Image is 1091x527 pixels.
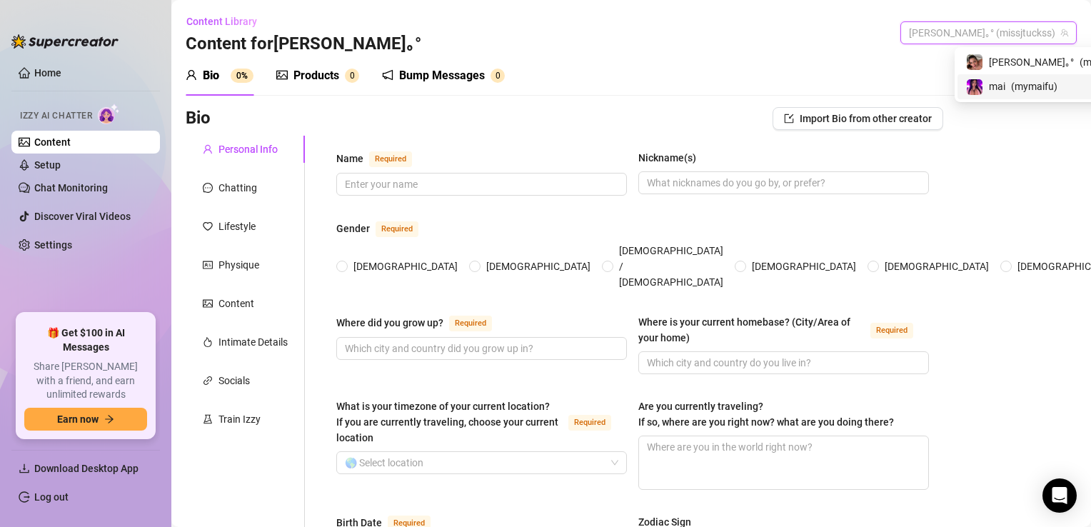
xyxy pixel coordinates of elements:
span: Izzy AI Chatter [20,109,92,123]
span: [DEMOGRAPHIC_DATA] [746,259,862,274]
div: Physique [218,257,259,273]
div: Socials [218,373,250,388]
span: ( mymaifu ) [1011,79,1057,94]
label: Name [336,150,428,167]
img: AI Chatter [98,104,120,124]
span: heart [203,221,213,231]
span: experiment [203,414,213,424]
label: Nickname(s) [638,150,706,166]
span: user [186,69,197,81]
div: Personal Info [218,141,278,157]
div: Content [218,296,254,311]
span: [DEMOGRAPHIC_DATA] [481,259,596,274]
div: Bio [203,67,219,84]
img: jai｡° [967,54,982,70]
h3: Bio [186,107,211,130]
div: Intimate Details [218,334,288,350]
span: [PERSON_NAME]｡° [989,54,1074,70]
sup: 0 [345,69,359,83]
span: Share [PERSON_NAME] with a friend, and earn unlimited rewards [24,360,147,402]
a: Settings [34,239,72,251]
div: Chatting [218,180,257,196]
span: What is your timezone of your current location? If you are currently traveling, choose your curre... [336,401,558,443]
button: Content Library [186,10,268,33]
span: Are you currently traveling? If so, where are you right now? what are you doing there? [638,401,894,428]
label: Where is your current homebase? (City/Area of your home) [638,314,929,346]
div: Products [293,67,339,84]
span: link [203,376,213,386]
a: Content [34,136,71,148]
div: Bump Messages [399,67,485,84]
button: Earn nowarrow-right [24,408,147,431]
span: Content Library [186,16,257,27]
input: Nickname(s) [647,175,917,191]
sup: 0% [231,69,253,83]
h3: Content for [PERSON_NAME]｡° [186,33,421,56]
span: mai [989,79,1005,94]
span: picture [276,69,288,81]
sup: 0 [491,69,505,83]
span: picture [203,298,213,308]
label: Gender [336,220,434,237]
input: Where is your current homebase? (City/Area of your home) [647,355,917,371]
div: Lifestyle [218,219,256,234]
span: Required [568,415,611,431]
div: Nickname(s) [638,150,696,166]
span: idcard [203,260,213,270]
span: Required [449,316,492,331]
a: Discover Viral Videos [34,211,131,222]
a: Setup [34,159,61,171]
input: Where did you grow up? [345,341,615,356]
span: 🎁 Get $100 in AI Messages [24,326,147,354]
span: team [1060,29,1069,37]
div: Train Izzy [218,411,261,427]
span: [DEMOGRAPHIC_DATA] [348,259,463,274]
a: Home [34,67,61,79]
button: Import Bio from other creator [773,107,943,130]
a: Chat Monitoring [34,182,108,194]
span: Required [870,323,913,338]
input: Name [345,176,615,192]
img: logo-BBDzfeDw.svg [11,34,119,49]
span: Earn now [57,413,99,425]
div: Gender [336,221,370,236]
a: Log out [34,491,69,503]
span: [DEMOGRAPHIC_DATA] / [DEMOGRAPHIC_DATA] [613,243,729,290]
span: import [784,114,794,124]
label: Where did you grow up? [336,314,508,331]
div: Where did you grow up? [336,315,443,331]
div: Name [336,151,363,166]
span: download [19,463,30,474]
span: arrow-right [104,414,114,424]
span: message [203,183,213,193]
span: fire [203,337,213,347]
span: user [203,144,213,154]
span: Import Bio from other creator [800,113,932,124]
span: Required [369,151,412,167]
span: [DEMOGRAPHIC_DATA] [879,259,995,274]
span: Download Desktop App [34,463,139,474]
img: mai [967,79,982,95]
span: jai｡° (missjtuckss) [909,22,1068,44]
div: Where is your current homebase? (City/Area of your home) [638,314,865,346]
span: notification [382,69,393,81]
span: Required [376,221,418,237]
div: Open Intercom Messenger [1042,478,1077,513]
